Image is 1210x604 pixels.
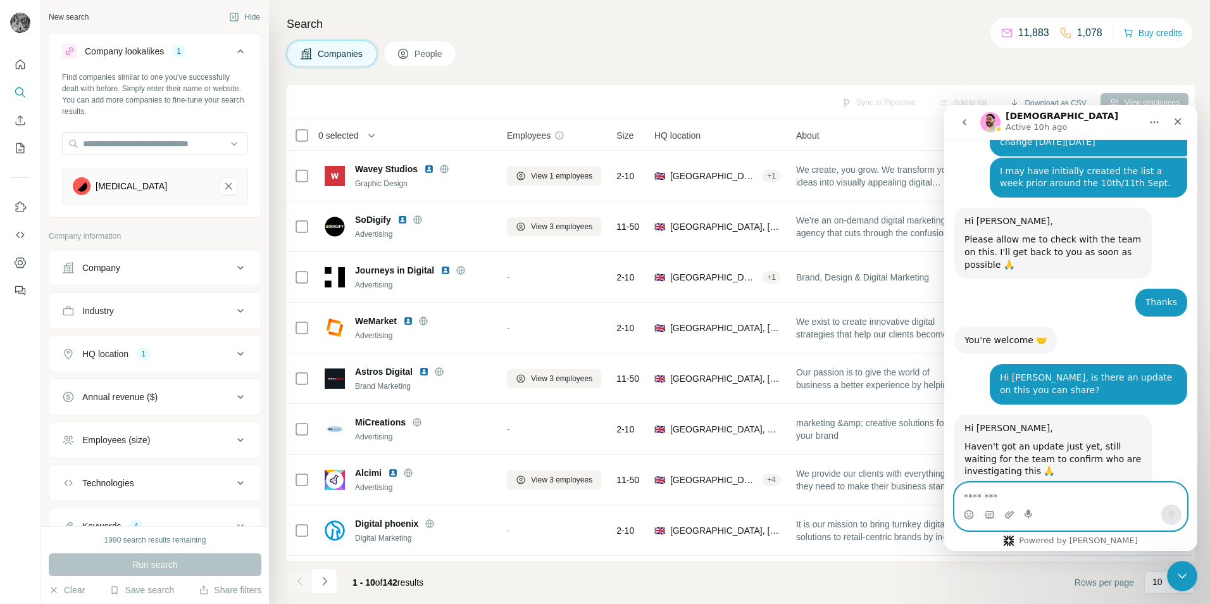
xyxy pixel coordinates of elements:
div: Advertising [355,330,492,341]
p: Company information [49,230,261,242]
div: + 1 [762,170,781,182]
div: Digital Marketing [355,532,492,544]
button: My lists [10,137,30,160]
button: Save search [109,584,174,596]
div: 4 [128,520,143,532]
img: LinkedIn logo [397,215,408,225]
div: Annual revenue ($) [82,391,158,403]
button: Employees (size) [49,425,261,455]
iframe: Intercom live chat [1167,561,1197,591]
span: 🇬🇧 [654,524,665,537]
span: 🇬🇧 [654,271,665,284]
button: Company lookalikes1 [49,36,261,72]
h4: Search [287,15,1195,33]
span: Rows per page [1075,576,1134,589]
span: 2-10 [616,170,634,182]
span: [GEOGRAPHIC_DATA], [GEOGRAPHIC_DATA], [GEOGRAPHIC_DATA] [670,322,781,334]
span: 2-10 [616,322,634,334]
img: Logo of Journeys in Digital [325,267,345,287]
span: Digital phoenix [355,517,418,530]
button: Enrich CSV [10,109,30,132]
span: Journeys in Digital [355,264,434,277]
img: Logo of MiCreations [325,419,345,439]
span: [GEOGRAPHIC_DATA], [GEOGRAPHIC_DATA], [GEOGRAPHIC_DATA] [670,271,757,284]
button: Serotonin-remove-button [220,177,237,195]
button: View 3 employees [507,369,601,388]
span: 0 selected [318,129,359,142]
button: Buy credits [1123,24,1182,42]
span: 🇬🇧 [654,474,665,486]
span: results [352,577,423,588]
span: [GEOGRAPHIC_DATA], [GEOGRAPHIC_DATA] [670,170,757,182]
img: LinkedIn logo [419,367,429,377]
img: Logo of WeMarket [325,318,345,338]
span: Employees [507,129,551,142]
span: View 1 employees [531,170,592,182]
img: Avatar [10,13,30,33]
img: Logo of Alcimi [325,470,345,490]
div: Company lookalikes [85,45,164,58]
div: Industry [82,305,114,317]
div: Find companies similar to one you've successfully dealt with before. Simply enter their name or w... [62,72,248,117]
span: Wavey Studios [355,163,418,175]
span: 🇬🇧 [654,372,665,385]
span: marketing &amp; creative solutions for your brand [796,417,959,442]
span: 🇬🇧 [654,423,665,436]
div: Graphic Design [355,178,492,189]
button: Search [10,81,30,104]
span: [GEOGRAPHIC_DATA], [GEOGRAPHIC_DATA] [670,372,781,385]
img: LinkedIn logo [440,265,451,275]
button: Clear [49,584,85,596]
div: 1 [172,46,186,57]
div: Company [82,261,120,274]
span: SoDigify [355,213,391,226]
div: Advertising [355,279,492,291]
span: Our passion is to give the world of business a better experience by helping brands thrive in the ... [796,366,959,391]
span: WeMarket [355,315,397,327]
img: Logo of SoDigify [325,217,345,237]
img: Logo of Astros Digital [325,368,345,389]
button: HQ location1 [49,339,261,369]
div: Advertising [355,431,492,443]
iframe: Intercom live chat [944,105,1197,551]
span: 2-10 [616,524,634,537]
div: Advertising [355,229,492,240]
span: Size [616,129,633,142]
button: Navigate to next page [312,569,337,594]
button: View 3 employees [507,217,601,236]
div: Advertising [355,482,492,493]
button: Use Surfe API [10,223,30,246]
span: HQ location [654,129,701,142]
span: [GEOGRAPHIC_DATA], Worthing [670,423,781,436]
span: - [507,424,510,434]
p: 10 [1152,576,1163,588]
div: + 1 [762,272,781,283]
div: Keywords [82,520,121,532]
div: New search [49,11,89,23]
span: 2-10 [616,271,634,284]
span: It is our mission to bring turnkey digital solutions to retail-centric brands by in-housing exper... [796,518,959,543]
img: Serotonin-logo [73,177,90,195]
span: 11-50 [616,220,639,233]
span: View 3 employees [531,373,592,384]
div: 1990 search results remaining [104,534,206,546]
div: + 4 [762,474,781,486]
button: Hide [220,8,269,27]
div: 1 [136,348,151,360]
